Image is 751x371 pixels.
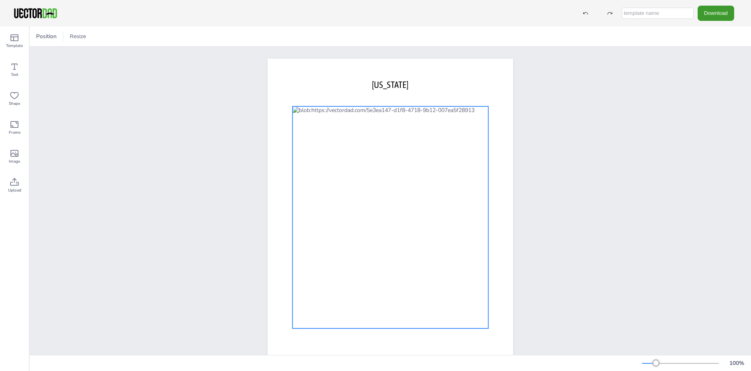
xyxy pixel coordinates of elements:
span: Position [35,33,58,40]
span: Text [11,71,18,78]
button: Resize [67,30,89,43]
button: Download [698,6,734,20]
div: 100 % [727,359,746,367]
span: Upload [8,187,21,194]
input: template name [622,8,694,19]
img: VectorDad-1.png [13,7,58,19]
span: [US_STATE] [372,79,408,90]
span: Shape [9,100,20,107]
span: Image [9,158,20,165]
span: Frame [9,129,20,136]
span: Template [6,43,23,49]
